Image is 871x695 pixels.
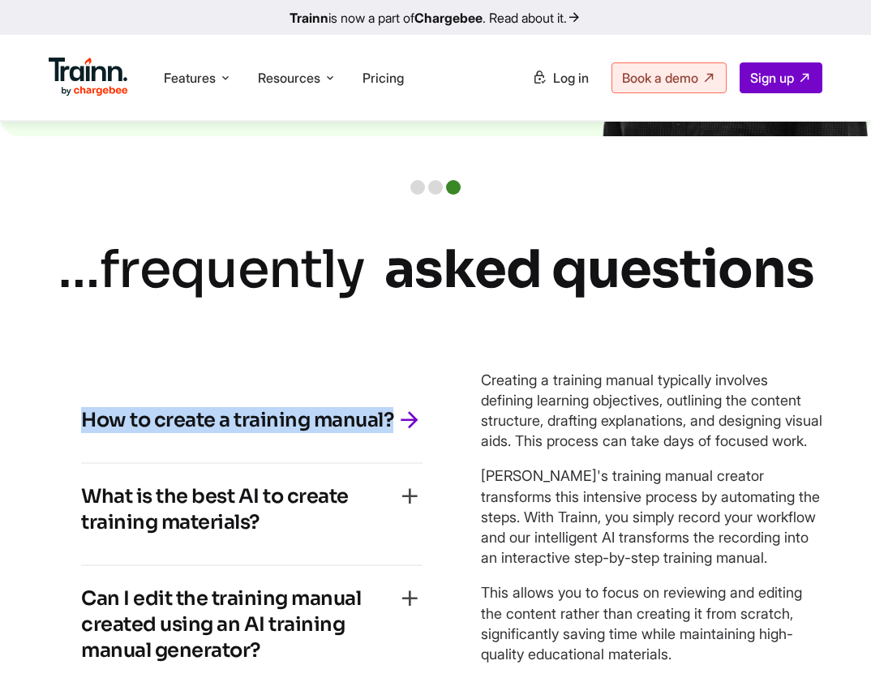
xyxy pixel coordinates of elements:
img: Trainn Logo [49,58,128,97]
h4: How to create a training manual? [81,407,393,433]
span: Sign up [750,70,794,86]
h4: Can I edit the training manual created using an AI training manual generator? [81,586,397,663]
span: Book a demo [622,70,698,86]
iframe: Chat Widget [790,617,871,695]
b: Chargebee [414,10,483,26]
h4: What is the best AI to create training materials? [81,483,397,535]
span: Resources [258,69,320,87]
a: Sign up [740,62,822,93]
span: Log in [553,70,589,86]
div: … [58,234,814,307]
a: Log in [522,63,599,92]
b: asked questions [384,237,814,302]
span: Features [164,69,216,87]
i: frequently [100,237,365,302]
p: Creating a training manual typically involves defining learning objectives, outlining the content... [481,370,822,452]
p: This allows you to focus on reviewing and editing the content rather than creating it from scratc... [481,582,822,664]
p: [PERSON_NAME]'s training manual creator transforms this intensive process by automating the steps... [481,465,822,568]
b: Trainn [290,10,328,26]
a: Book a demo [611,62,727,93]
a: Pricing [363,70,404,86]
